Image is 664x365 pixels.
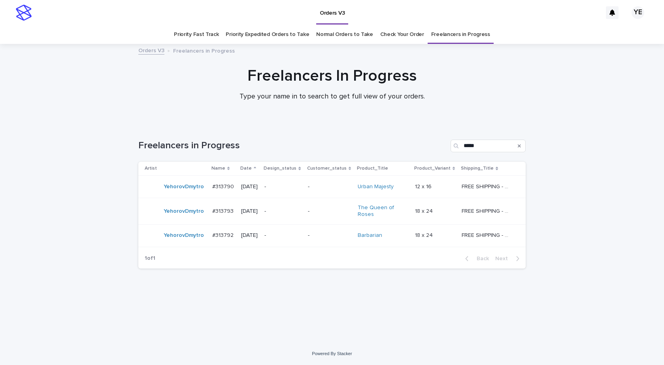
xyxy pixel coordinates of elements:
[174,25,219,44] a: Priority Fast Track
[164,208,204,215] a: YehorovDmytro
[241,232,258,239] p: [DATE]
[462,206,513,215] p: FREE SHIPPING - preview in 1-2 business days, after your approval delivery will take 5-10 b.d.
[173,46,235,55] p: Freelancers in Progress
[358,183,394,190] a: Urban Majesty
[264,232,301,239] p: -
[462,231,513,239] p: FREE SHIPPING - preview in 1-2 business days, after your approval delivery will take 5-10 b.d.
[138,198,526,225] tr: YehorovDmytro #313793#313793 [DATE]--The Queen of Roses 18 x 2418 x 24 FREE SHIPPING - preview in...
[632,6,644,19] div: YE
[138,45,164,55] a: Orders V3
[308,208,352,215] p: -
[16,5,32,21] img: stacker-logo-s-only.png
[316,25,373,44] a: Normal Orders to Take
[241,208,258,215] p: [DATE]
[415,206,434,215] p: 18 x 24
[164,232,204,239] a: YehorovDmytro
[226,25,309,44] a: Priority Expedited Orders to Take
[415,231,434,239] p: 18 x 24
[380,25,424,44] a: Check Your Order
[308,232,352,239] p: -
[492,255,526,262] button: Next
[431,25,490,44] a: Freelancers in Progress
[358,204,407,218] a: The Queen of Roses
[495,256,513,261] span: Next
[241,183,258,190] p: [DATE]
[358,232,382,239] a: Barbarian
[308,183,352,190] p: -
[212,231,235,239] p: #313792
[211,164,225,173] p: Name
[164,183,204,190] a: YehorovDmytro
[461,164,494,173] p: Shipping_Title
[138,66,526,85] h1: Freelancers In Progress
[212,182,236,190] p: #313790
[264,164,296,173] p: Design_status
[312,351,352,356] a: Powered By Stacker
[212,206,235,215] p: #313793
[138,249,162,268] p: 1 of 1
[472,256,489,261] span: Back
[264,208,301,215] p: -
[138,140,447,151] h1: Freelancers in Progress
[414,164,451,173] p: Product_Variant
[462,182,513,190] p: FREE SHIPPING - preview in 1-2 business days, after your approval delivery will take 5-10 b.d.
[145,164,157,173] p: Artist
[307,164,347,173] p: Customer_status
[138,176,526,198] tr: YehorovDmytro #313790#313790 [DATE]--Urban Majesty 12 x 1612 x 16 FREE SHIPPING - preview in 1-2 ...
[459,255,492,262] button: Back
[174,93,490,101] p: Type your name in to search to get full view of your orders.
[240,164,252,173] p: Date
[451,140,526,152] input: Search
[264,183,301,190] p: -
[138,224,526,247] tr: YehorovDmytro #313792#313792 [DATE]--Barbarian 18 x 2418 x 24 FREE SHIPPING - preview in 1-2 busi...
[415,182,433,190] p: 12 x 16
[357,164,388,173] p: Product_Title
